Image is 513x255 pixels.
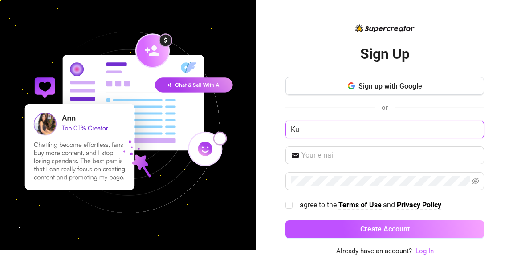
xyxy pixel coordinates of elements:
[338,201,382,209] strong: Terms of Use
[285,220,484,238] button: Create Account
[382,104,388,112] span: or
[285,77,484,95] button: Sign up with Google
[415,247,434,255] a: Log In
[355,24,415,32] img: logo-BBDzfeDw.svg
[397,201,441,210] a: Privacy Policy
[472,178,479,185] span: eye-invisible
[296,201,338,209] span: I agree to the
[301,150,479,161] input: Your email
[360,225,410,233] span: Create Account
[285,121,484,138] input: Enter your Name
[338,201,382,210] a: Terms of Use
[397,201,441,209] strong: Privacy Policy
[358,82,422,90] span: Sign up with Google
[383,201,397,209] span: and
[360,45,410,63] h2: Sign Up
